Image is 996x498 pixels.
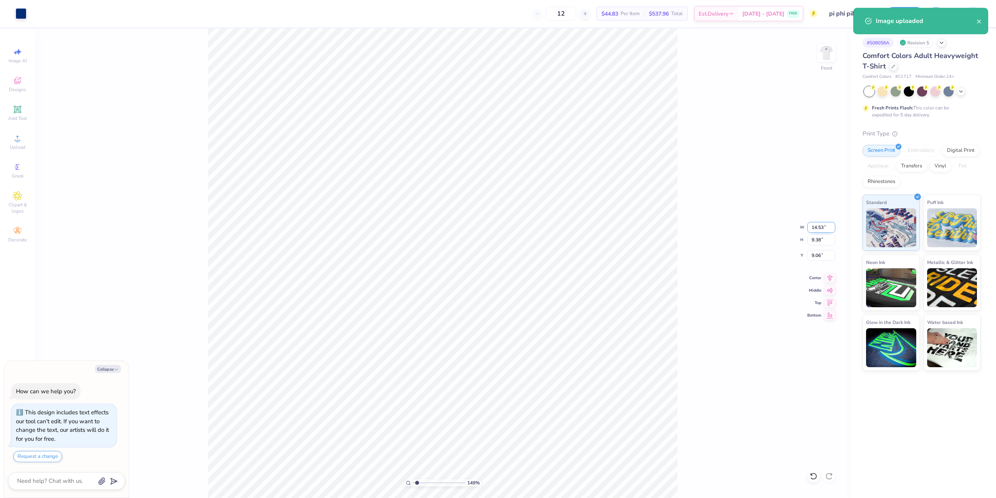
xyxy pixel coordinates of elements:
span: Comfort Colors Adult Heavyweight T-Shirt [863,51,978,71]
div: Embroidery [903,145,940,157]
img: Standard [866,208,916,247]
div: Front [821,65,832,72]
span: Upload [10,144,25,150]
input: – – [546,7,576,21]
span: Decorate [8,237,27,243]
span: Puff Ink [927,198,943,206]
img: Metallic & Glitter Ink [927,268,977,307]
span: Minimum Order: 24 + [915,74,954,80]
span: Neon Ink [866,258,885,266]
span: Clipart & logos [4,202,31,214]
span: Water based Ink [927,318,963,326]
div: Foil [954,160,972,172]
span: Est. Delivery [699,10,728,18]
span: Add Text [8,115,27,121]
span: 149 % [467,479,480,486]
span: Greek [12,173,24,179]
div: How can we help you? [16,387,76,395]
button: Collapse [95,365,121,373]
button: Request a change [13,451,62,462]
div: Transfers [896,160,927,172]
span: Designs [9,86,26,93]
span: Per Item [621,10,640,18]
span: Standard [866,198,887,206]
input: Untitled Design [823,6,880,21]
div: This design includes text effects our tool can't edit. If you want to change the text, our artist... [16,408,109,443]
div: Screen Print [863,145,900,157]
img: Water based Ink [927,328,977,367]
span: Metallic & Glitter Ink [927,258,973,266]
div: Print Type [863,129,980,138]
span: Image AI [9,58,27,64]
span: Center [807,275,821,281]
div: Rhinestones [863,176,900,188]
img: Glow in the Dark Ink [866,328,916,367]
span: Total [671,10,683,18]
button: close [977,16,982,26]
div: This color can be expedited for 5 day delivery. [872,104,968,118]
span: Glow in the Dark Ink [866,318,910,326]
span: Bottom [807,313,821,318]
span: [DATE] - [DATE] [742,10,784,18]
span: Middle [807,288,821,293]
div: Applique [863,160,894,172]
div: Digital Print [942,145,980,157]
div: Vinyl [929,160,951,172]
div: Revision 5 [898,38,933,48]
span: FREE [789,11,797,16]
img: Puff Ink [927,208,977,247]
img: Neon Ink [866,268,916,307]
strong: Fresh Prints Flash: [872,105,913,111]
div: Image uploaded [876,16,977,26]
img: Front [819,45,834,61]
span: Comfort Colors [863,74,891,80]
div: # 508058A [863,38,894,48]
span: $537.96 [649,10,669,18]
span: $44.83 [601,10,618,18]
span: # C1717 [895,74,912,80]
span: Top [807,300,821,306]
